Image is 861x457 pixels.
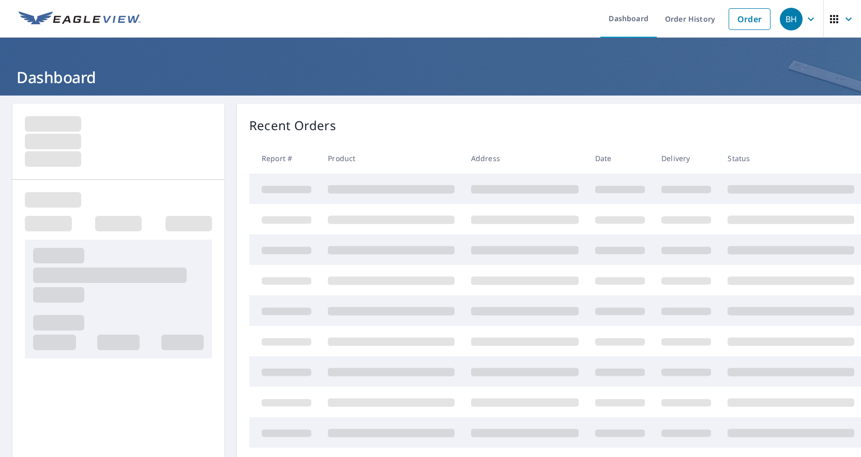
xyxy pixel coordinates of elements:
th: Date [587,143,653,174]
th: Address [463,143,587,174]
th: Delivery [653,143,719,174]
img: EV Logo [19,11,141,27]
h1: Dashboard [12,67,849,88]
th: Product [320,143,463,174]
th: Report # [249,143,320,174]
p: Recent Orders [249,116,336,135]
div: BH [780,8,803,30]
a: Order [729,8,771,30]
